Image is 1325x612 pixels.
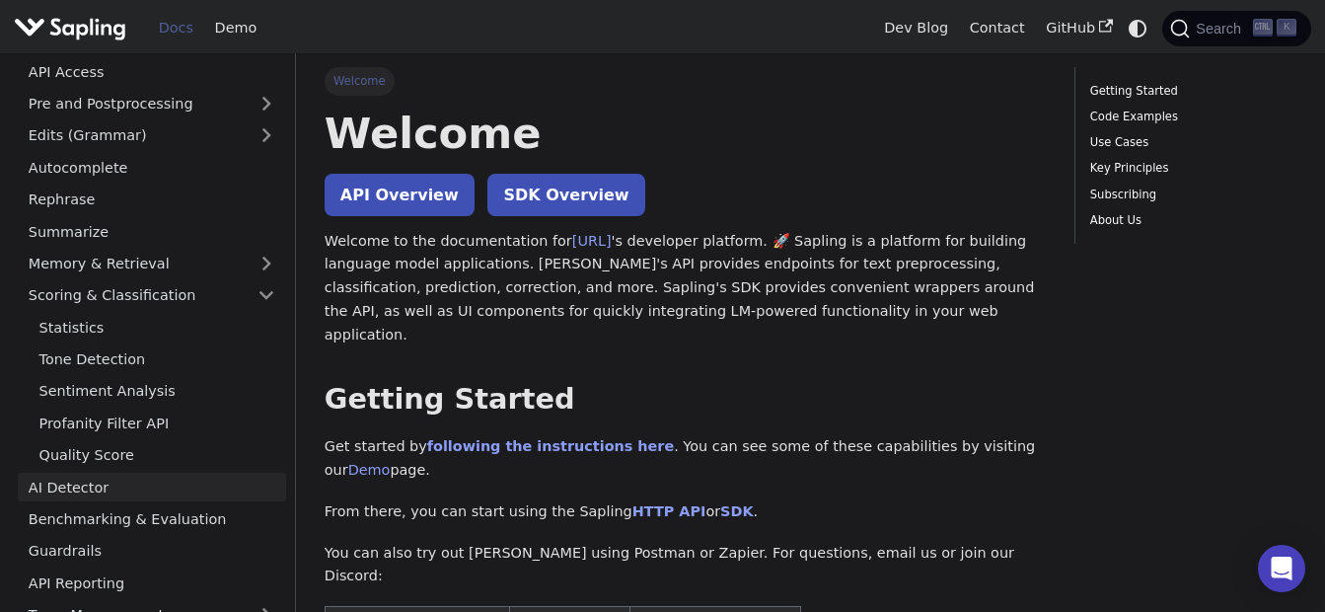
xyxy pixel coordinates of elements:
img: Sapling.ai [14,14,126,42]
a: HTTP API [632,503,706,519]
a: Benchmarking & Evaluation [18,505,286,534]
p: You can also try out [PERSON_NAME] using Postman or Zapier. For questions, email us or join our D... [325,542,1047,589]
a: Rephrase [18,186,286,214]
a: Scoring & Classification [18,281,286,310]
a: Summarize [18,217,286,246]
a: SDK Overview [487,174,644,216]
a: Use Cases [1090,133,1289,152]
a: Getting Started [1090,82,1289,101]
a: Contact [959,13,1036,43]
button: Switch between dark and light mode (currently system mode) [1124,14,1152,42]
a: Statistics [29,313,286,342]
a: Guardrails [18,537,286,566]
a: SDK [720,503,753,519]
p: From there, you can start using the Sapling or . [325,500,1047,524]
a: Tone Detection [29,345,286,374]
a: Edits (Grammar) [18,121,286,150]
a: AI Detector [18,473,286,501]
a: Demo [204,13,267,43]
a: About Us [1090,211,1289,230]
a: following the instructions here [427,438,674,454]
h2: Getting Started [325,382,1047,418]
button: Search (Ctrl+K) [1162,11,1310,46]
a: Sentiment Analysis [29,377,286,406]
span: Welcome [325,67,395,95]
p: Get started by . You can see some of these capabilities by visiting our page. [325,435,1047,483]
a: Key Principles [1090,159,1289,178]
h1: Welcome [325,107,1047,160]
a: [URL] [572,233,612,249]
a: API Reporting [18,569,286,597]
a: Quality Score [29,441,286,470]
kbd: K [1277,19,1296,37]
p: Welcome to the documentation for 's developer platform. 🚀 Sapling is a platform for building lang... [325,230,1047,347]
a: Pre and Postprocessing [18,90,286,118]
a: Sapling.ai [14,14,133,42]
a: Memory & Retrieval [18,250,286,278]
a: Docs [148,13,204,43]
a: GitHub [1035,13,1123,43]
a: Code Examples [1090,108,1289,126]
span: Search [1190,21,1253,37]
a: Autocomplete [18,153,286,182]
div: Open Intercom Messenger [1258,545,1305,592]
a: API Access [18,57,286,86]
a: API Overview [325,174,475,216]
a: Subscribing [1090,186,1289,204]
nav: Breadcrumbs [325,67,1047,95]
a: Dev Blog [873,13,958,43]
a: Profanity Filter API [29,409,286,437]
a: Demo [348,462,391,478]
